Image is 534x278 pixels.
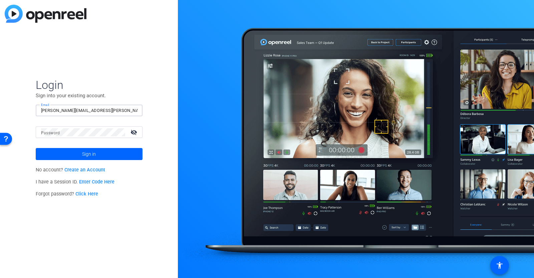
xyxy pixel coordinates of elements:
[36,148,143,160] button: Sign in
[5,5,86,23] img: blue-gradient.svg
[41,103,49,107] mat-label: Email
[496,261,504,269] mat-icon: accessibility
[36,78,143,92] span: Login
[82,146,96,162] span: Sign in
[41,131,60,135] mat-label: Password
[75,191,98,197] a: Click Here
[41,107,137,115] input: Enter Email Address
[36,191,98,197] span: Forgot password?
[36,179,115,185] span: I have a Session ID.
[36,167,105,173] span: No account?
[36,92,143,99] p: Sign into your existing account.
[64,167,105,173] a: Create an Account
[126,127,143,137] mat-icon: visibility_off
[79,179,114,185] a: Enter Code Here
